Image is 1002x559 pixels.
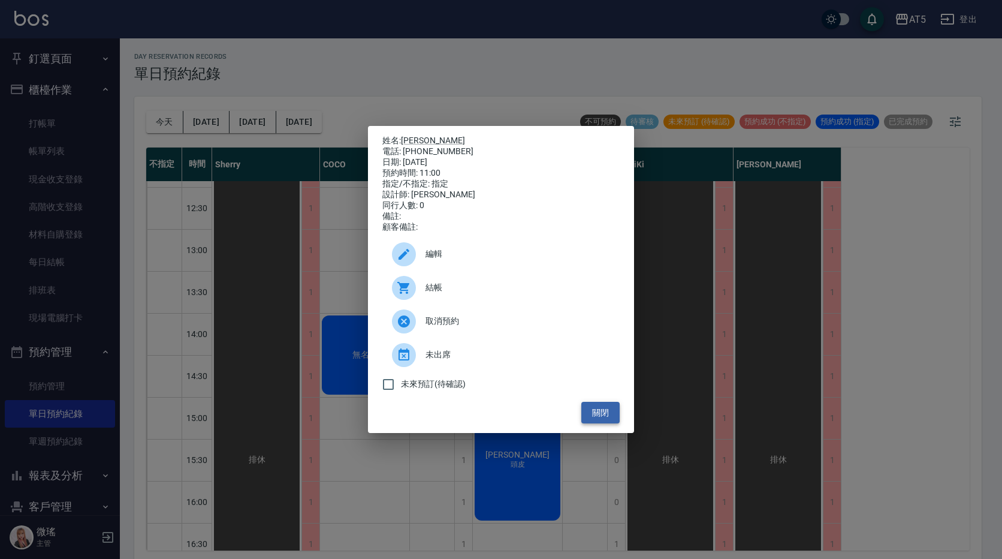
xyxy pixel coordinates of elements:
span: 未來預訂(待確認) [401,378,466,390]
span: 未出席 [425,348,610,361]
div: 設計師: [PERSON_NAME] [382,190,620,200]
div: 未出席 [382,338,620,372]
p: 姓名: [382,136,620,146]
div: 取消預約 [382,305,620,338]
button: 關閉 [581,402,620,424]
div: 電話: [PHONE_NUMBER] [382,146,620,157]
div: 備註: [382,211,620,222]
div: 指定/不指定: 指定 [382,179,620,190]
a: 結帳 [382,271,620,305]
span: 編輯 [425,248,610,260]
a: [PERSON_NAME] [401,136,465,145]
span: 結帳 [425,281,610,294]
div: 同行人數: 0 [382,200,620,211]
span: 取消預約 [425,315,610,327]
div: 顧客備註: [382,222,620,233]
div: 預約時間: 11:00 [382,168,620,179]
div: 編輯 [382,238,620,271]
div: 日期: [DATE] [382,157,620,168]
